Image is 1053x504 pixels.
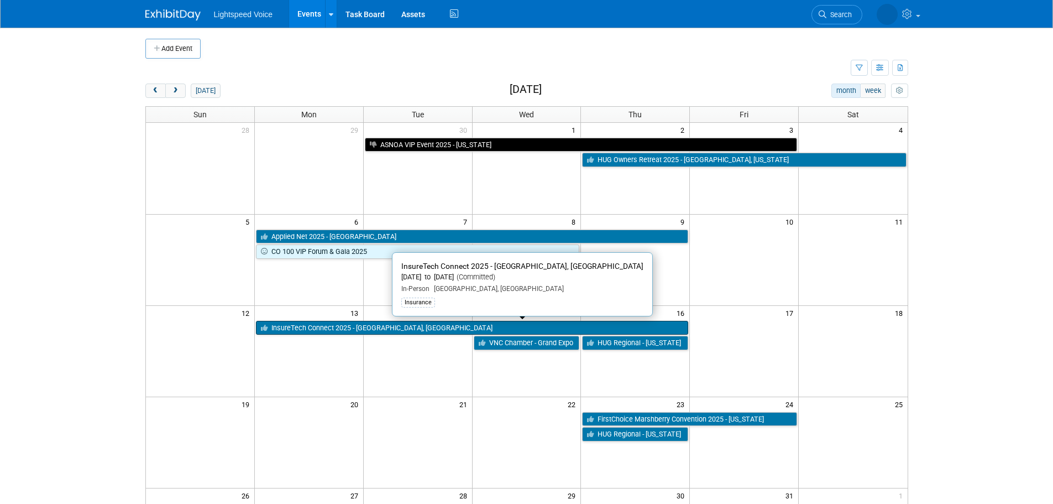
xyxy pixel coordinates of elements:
h2: [DATE] [510,84,542,96]
span: 7 [462,215,472,228]
span: 29 [349,123,363,137]
span: 27 [349,489,363,502]
a: FirstChoice Marshberry Convention 2025 - [US_STATE] [582,412,797,427]
span: 1 [898,489,908,502]
button: myCustomButton [891,84,908,98]
span: 6 [353,215,363,228]
span: 25 [894,397,908,411]
span: Sat [847,110,859,119]
button: prev [145,84,166,98]
a: VNC Chamber - Grand Expo [474,336,580,350]
span: 13 [349,306,363,320]
img: Alexis Snowbarger [877,4,898,25]
span: 9 [679,215,689,228]
span: 21 [458,397,472,411]
span: [GEOGRAPHIC_DATA], [GEOGRAPHIC_DATA] [429,285,564,293]
button: month [831,84,861,98]
button: week [860,84,886,98]
a: HUG Owners Retreat 2025 - [GEOGRAPHIC_DATA], [US_STATE] [582,153,906,167]
span: 28 [458,489,472,502]
a: HUG Regional - [US_STATE] [582,427,688,441]
button: [DATE] [191,84,220,98]
span: 16 [675,306,689,320]
span: 4 [898,123,908,137]
span: (Committed) [454,273,495,281]
span: Wed [519,110,534,119]
span: Sun [193,110,207,119]
span: Lightspeed Voice [214,10,273,19]
a: InsureTech Connect 2025 - [GEOGRAPHIC_DATA], [GEOGRAPHIC_DATA] [256,321,688,335]
a: HUG Regional - [US_STATE] [582,336,688,350]
button: next [165,84,186,98]
span: Mon [301,110,317,119]
span: 10 [784,215,798,228]
span: 2 [679,123,689,137]
span: 24 [784,397,798,411]
span: 17 [784,306,798,320]
span: Tue [412,110,424,119]
span: 19 [240,397,254,411]
button: Add Event [145,39,201,59]
span: 12 [240,306,254,320]
a: CO 100 VIP Forum & Gala 2025 [256,245,580,259]
i: Personalize Calendar [896,87,903,95]
span: Fri [740,110,748,119]
span: In-Person [401,285,429,293]
a: ASNOA VIP Event 2025 - [US_STATE] [365,138,797,152]
a: Applied Net 2025 - [GEOGRAPHIC_DATA] [256,230,688,244]
span: 28 [240,123,254,137]
span: 23 [675,397,689,411]
span: 30 [675,489,689,502]
span: 26 [240,489,254,502]
span: Search [826,11,852,19]
span: 1 [570,123,580,137]
span: 11 [894,215,908,228]
span: 22 [567,397,580,411]
a: Search [811,5,862,24]
img: ExhibitDay [145,9,201,20]
span: 29 [567,489,580,502]
span: 3 [788,123,798,137]
div: [DATE] to [DATE] [401,273,643,282]
span: 31 [784,489,798,502]
span: 5 [244,215,254,228]
span: Thu [628,110,642,119]
span: 8 [570,215,580,228]
span: 20 [349,397,363,411]
span: 30 [458,123,472,137]
span: 18 [894,306,908,320]
span: InsureTech Connect 2025 - [GEOGRAPHIC_DATA], [GEOGRAPHIC_DATA] [401,262,643,271]
div: Insurance [401,298,435,308]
